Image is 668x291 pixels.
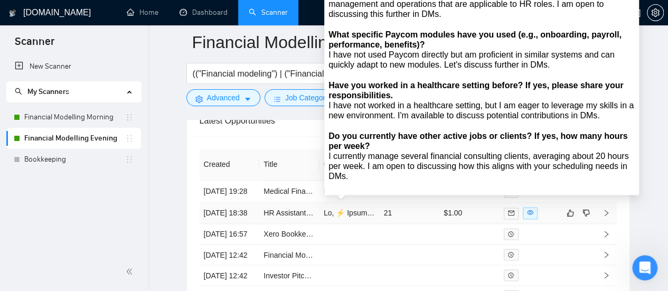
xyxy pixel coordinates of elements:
span: My Scanners [27,87,69,96]
td: [DATE] 12:42 [200,245,260,265]
a: Financial Model for Video Game [264,250,369,259]
span: setting [195,95,203,103]
span: right [603,271,610,279]
a: searchScanner [249,8,288,17]
a: setting [647,8,664,17]
li: New Scanner [6,56,141,77]
th: Cover Letter [319,148,380,181]
img: logo [9,5,16,22]
span: holder [125,155,134,164]
span: holder [125,134,134,143]
div: I have not used Paycom directly but am proficient in similar systems and can quickly adapt to new... [328,50,635,70]
div: Hello there! I hope you are doing well :) ​ If there's nothing else you need assistance with, I'l... [8,96,173,212]
div: Have you worked in a healthcare setting before? If yes, please share your responsibilities. [328,80,635,100]
a: Financial Modelling Evening [24,128,125,149]
td: Financial Model for Video Game [259,245,319,265]
li: Financial Modelling Morning [6,107,141,128]
div: Hello there! ﻿I hope you are doing well :) ​﻿ ﻿If there's nothing else you need assistance with, ... [17,102,165,206]
a: Financial Modelling Morning [24,107,125,128]
span: right [603,209,610,217]
span: field-time [508,272,514,278]
td: [DATE] 12:42 [200,265,260,286]
span: like [567,209,574,217]
div: Rate your conversation [20,231,145,244]
td: [DATE] 16:57 [200,224,260,245]
a: Investor Pitch Deck for Manufacturing Startup (Professional Design + Financials) [264,271,527,279]
iframe: Intercom live chat [632,255,657,280]
div: This value is roughly estimated on such criteria as project budget, duration, hourly workload, et... [17,5,165,67]
button: like [564,206,577,219]
span: mail [508,210,514,216]
div: Do you currently have other active jobs or clients? If yes, how many hours per week? [328,131,635,151]
div: Dima says… [8,96,203,221]
span: double-left [126,266,136,277]
input: Scanner name... [192,29,608,55]
div: [DATE] [8,82,203,96]
span: My Scanners [15,87,69,96]
span: dislike [582,209,590,217]
a: homeHome [127,8,158,17]
button: go back [7,7,27,27]
input: Search Freelance Jobs... [193,67,475,80]
span: field-time [508,231,514,237]
button: setting [647,4,664,21]
a: Xero Bookkeeper for bank reconciliation [264,230,394,238]
img: Profile image for AI Assistant from GigRadar 📡 [30,9,47,26]
span: setting [647,8,663,17]
span: field-time [508,251,514,258]
span: Scanner [6,34,63,56]
span: holder [125,113,134,121]
div: Latest Opportunities [200,106,617,136]
td: Investor Pitch Deck for Manufacturing Startup (Professional Design + Financials) [259,265,319,286]
td: [DATE] 19:28 [200,181,260,202]
a: New Scanner [15,56,133,77]
th: Created [200,148,260,181]
span: Advanced [207,92,240,104]
a: Bookkeeping [24,149,125,170]
li: Bookkeeping [6,149,141,170]
span: search [15,88,22,95]
button: barsJob Categorycaret-down [265,89,350,106]
td: HR Assistant with Paycom Experience [259,202,319,224]
button: Home [165,7,185,27]
a: dashboardDashboard [180,8,228,17]
span: right [603,251,610,258]
td: 21 [379,202,439,224]
a: Medical Financial Model Creation [264,187,373,195]
td: $1.00 [439,202,500,224]
td: Medical Financial Model Creation [259,181,319,202]
td: Xero Bookkeeper for bank reconciliation [259,224,319,245]
span: right [603,230,610,238]
div: What specific Paycom modules have you used (e.g., onboarding, payroll, performance, benefits)? [328,30,635,50]
button: dislike [580,206,592,219]
a: HR Assistant with Paycom Experience [264,209,389,217]
span: bars [274,95,281,103]
div: Close [185,7,204,26]
span: eye [527,209,533,215]
div: I have not worked in a healthcare setting, but I am eager to leverage my skills in a new environm... [328,100,635,120]
div: I currently manage several financial consulting clients, averaging about 20 hours per week. I am ... [328,151,635,182]
span: caret-down [244,95,251,103]
td: [DATE] 18:38 [200,202,260,224]
h1: AI Assistant from GigRadar 📡 [51,4,164,21]
button: settingAdvancedcaret-down [186,89,260,106]
span: Job Category [285,92,329,104]
th: Title [259,148,319,181]
p: The team can also help [51,21,131,31]
li: Financial Modelling Evening [6,128,141,149]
